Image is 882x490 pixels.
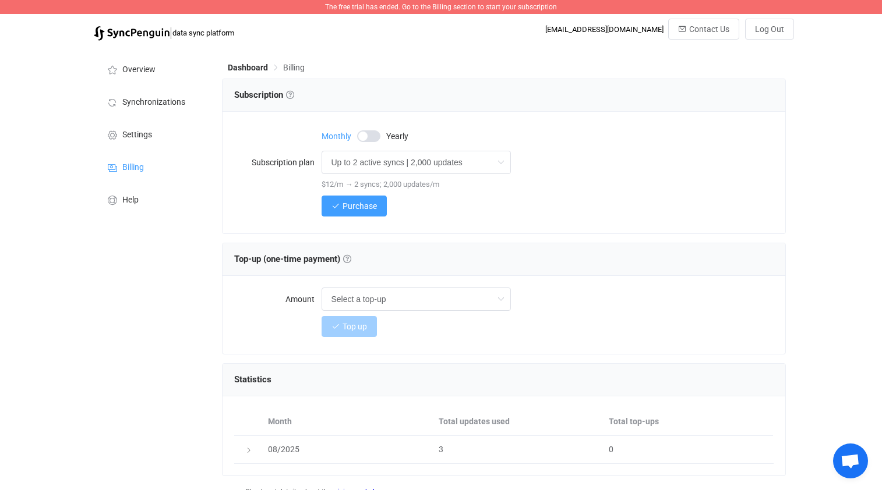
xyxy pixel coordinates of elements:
[262,415,433,428] div: Month
[94,118,210,150] a: Settings
[94,150,210,183] a: Billing
[170,24,172,41] span: |
[234,90,294,100] span: Subscription
[94,183,210,215] a: Help
[603,443,773,456] div: 0
[94,26,170,41] img: syncpenguin.svg
[322,196,387,216] button: Purchase
[122,196,139,205] span: Help
[755,24,784,34] span: Log Out
[343,322,367,331] span: Top up
[322,316,377,337] button: Top up
[668,19,739,40] button: Contact Us
[433,415,603,428] div: Total updates used
[833,443,868,478] div: Open chat
[228,63,305,72] div: Breadcrumb
[94,24,234,41] a: |data sync platform
[689,24,729,34] span: Contact Us
[603,415,773,428] div: Total top-ups
[433,443,603,456] div: 3
[322,287,511,311] input: Select a top-up
[262,443,433,456] div: 08/2025
[122,163,144,172] span: Billing
[283,63,305,72] span: Billing
[122,130,152,140] span: Settings
[745,19,794,40] button: Log Out
[234,151,322,174] label: Subscription plan
[234,374,271,385] span: Statistics
[322,132,351,140] span: Monthly
[94,52,210,85] a: Overview
[94,85,210,118] a: Synchronizations
[122,98,185,107] span: Synchronizations
[234,254,351,264] span: Top-up (one-time payment)
[386,132,408,140] span: Yearly
[234,287,322,311] label: Amount
[343,201,377,211] span: Purchase
[545,25,664,34] div: [EMAIL_ADDRESS][DOMAIN_NAME]
[325,3,557,11] span: The free trial has ended. Go to the Billing section to start your subscription
[172,29,234,37] span: data sync platform
[322,180,439,189] span: $12/m → 2 syncs; 2,000 updates/m
[322,151,511,174] input: Select a plan
[122,65,156,74] span: Overview
[228,63,268,72] span: Dashboard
